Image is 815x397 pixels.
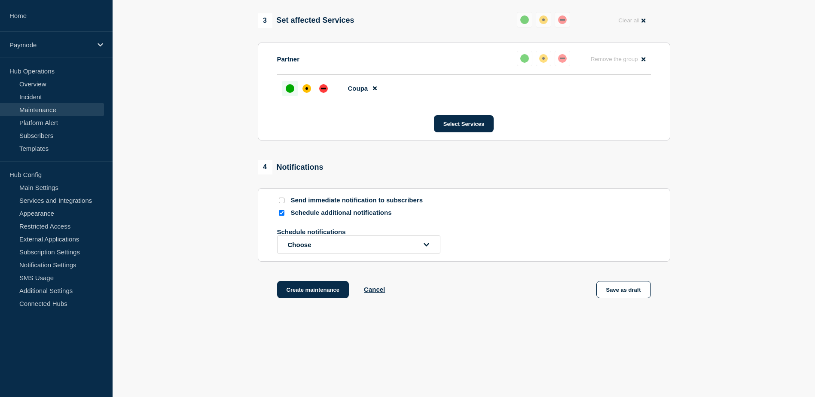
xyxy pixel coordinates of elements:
[279,198,284,203] input: Send immediate notification to subscribers
[517,51,532,66] button: up
[258,13,272,28] span: 3
[517,12,532,27] button: up
[9,41,92,49] p: Paymode
[520,54,529,63] div: up
[558,54,567,63] div: down
[591,56,638,62] span: Remove the group
[258,13,354,28] div: Set affected Services
[277,55,300,63] p: Partner
[586,51,651,67] button: Remove the group
[277,228,415,235] p: Schedule notifications
[555,12,570,27] button: down
[258,160,272,174] span: 4
[277,281,349,298] button: Create maintenance
[596,281,651,298] button: Save as draft
[348,85,368,92] span: Coupa
[291,209,428,217] p: Schedule additional notifications
[277,235,440,253] button: open dropdown
[319,84,328,93] div: down
[302,84,311,93] div: affected
[555,51,570,66] button: down
[291,196,428,205] p: Send immediate notification to subscribers
[539,54,548,63] div: affected
[536,12,551,27] button: affected
[279,210,284,216] input: Schedule additional notifications
[286,84,294,93] div: up
[539,15,548,24] div: affected
[613,12,650,29] button: Clear all
[558,15,567,24] div: down
[536,51,551,66] button: affected
[434,115,494,132] button: Select Services
[364,286,385,293] button: Cancel
[520,15,529,24] div: up
[258,160,324,174] div: Notifications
